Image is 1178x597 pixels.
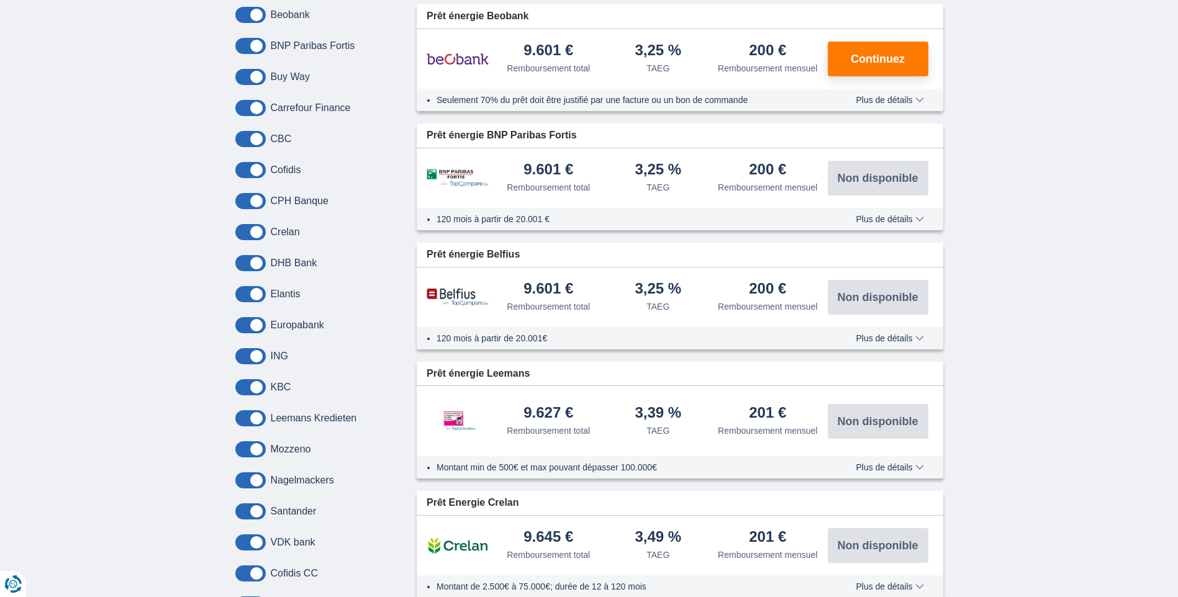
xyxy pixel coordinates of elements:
[507,549,590,561] div: Remboursement total
[271,102,351,114] label: Carrefour Finance
[427,248,520,262] span: Prêt énergie Belfius
[271,258,317,269] label: DHB Bank
[507,62,590,74] div: Remboursement total
[427,9,529,24] span: Prêt énergie Beobank
[646,62,669,74] div: TAEG
[271,475,334,486] label: Nagelmackers
[271,506,317,517] label: Santander
[271,9,310,20] label: Beobank
[718,181,817,194] div: Remboursement mensuel
[635,43,681,60] div: 3,25 %
[271,568,318,579] label: Cofidis CC
[846,462,933,472] button: Plus de détails
[646,424,669,437] div: TAEG
[838,173,918,184] span: Non disponible
[507,181,590,194] div: Remboursement total
[507,424,590,437] div: Remboursement total
[718,549,817,561] div: Remboursement mensuel
[271,133,292,145] label: CBC
[749,162,786,179] div: 200 €
[271,320,324,331] label: Europabank
[437,580,820,593] li: Montant de 2.500€ à 75.000€; durée de 12 à 120 mois
[271,444,311,455] label: Mozzeno
[271,40,355,52] label: BNP Paribas Fortis
[271,537,315,548] label: VDK bank
[523,162,573,179] div: 9.601 €
[838,416,918,427] span: Non disponible
[427,288,489,306] img: pret personnel Belfius
[523,281,573,298] div: 9.601 €
[856,96,923,104] span: Plus de détails
[838,292,918,303] span: Non disponible
[828,528,928,563] button: Non disponible
[718,424,817,437] div: Remboursement mensuel
[828,161,928,195] button: Non disponible
[437,332,820,344] li: 120 mois à partir de 20.001€
[271,195,328,207] label: CPH Banque
[646,181,669,194] div: TAEG
[427,128,577,143] span: Prêt énergie BNP Paribas Fortis
[828,404,928,439] button: Non disponible
[846,581,933,591] button: Plus de détails
[846,333,933,343] button: Plus de détails
[523,529,573,546] div: 9.645 €
[437,213,820,225] li: 120 mois à partir de 20.001 €
[635,405,681,422] div: 3,39 %
[856,463,923,472] span: Plus de détails
[718,300,817,313] div: Remboursement mensuel
[635,529,681,546] div: 3,49 %
[271,164,301,176] label: Cofidis
[427,169,489,187] img: pret personnel BNP Paribas Fortis
[271,227,300,238] label: Crelan
[271,382,291,393] label: KBC
[635,162,681,179] div: 3,25 %
[718,62,817,74] div: Remboursement mensuel
[427,398,489,443] img: pret personnel Leemans Kredieten
[523,43,573,60] div: 9.601 €
[828,42,928,76] button: Continuez
[749,405,786,422] div: 201 €
[856,582,923,591] span: Plus de détails
[271,71,310,83] label: Buy Way
[271,289,301,300] label: Elantis
[846,214,933,224] button: Plus de détails
[427,530,489,561] img: pret personnel Crelan
[427,43,489,74] img: pret personnel Beobank
[646,549,669,561] div: TAEG
[437,94,820,106] li: Seulement 70% du prêt doit être justifié par une facture ou un bon de commande
[846,95,933,105] button: Plus de détails
[749,281,786,298] div: 200 €
[851,53,905,65] span: Continuez
[427,367,530,381] span: Prêt énergie Leemans
[635,281,681,298] div: 3,25 %
[749,529,786,546] div: 201 €
[838,540,918,551] span: Non disponible
[427,496,519,510] span: Prêt Energie Crelan
[828,280,928,315] button: Non disponible
[271,413,357,424] label: Leemans Kredieten
[437,461,820,474] li: Montant min de 500€ et max pouvant dépasser 100.000€
[507,300,590,313] div: Remboursement total
[523,405,573,422] div: 9.627 €
[749,43,786,60] div: 200 €
[646,300,669,313] div: TAEG
[856,334,923,343] span: Plus de détails
[856,215,923,223] span: Plus de détails
[271,351,288,362] label: ING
